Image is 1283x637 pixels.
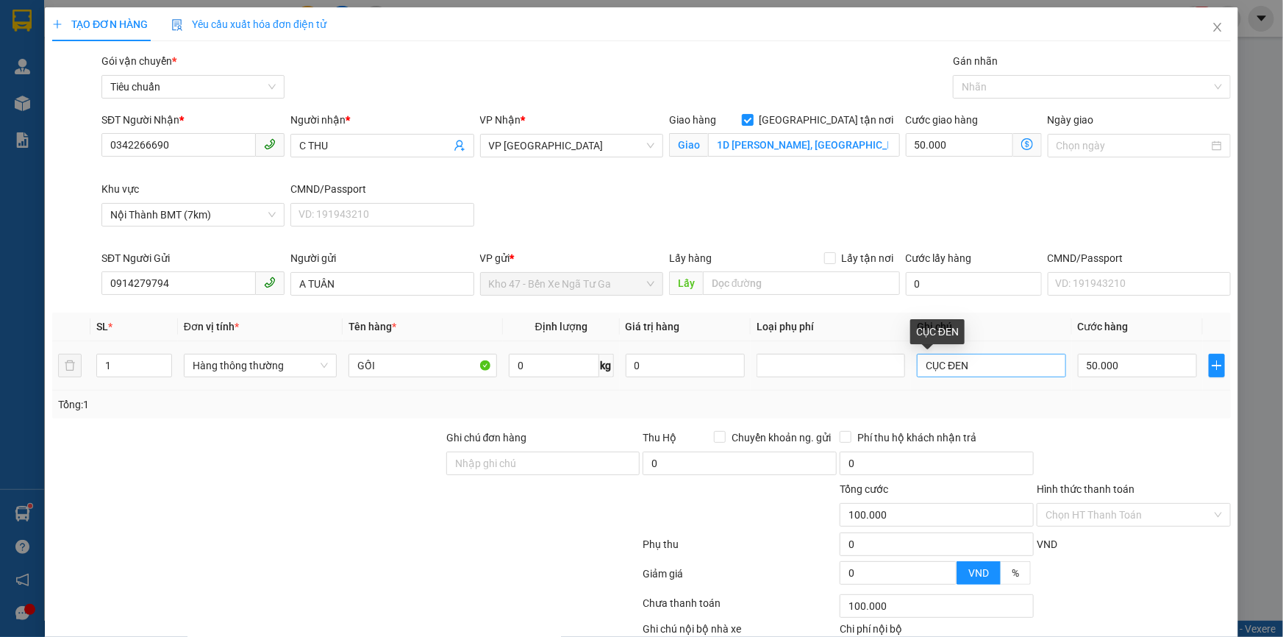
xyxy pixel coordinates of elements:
label: Cước lấy hàng [906,252,972,264]
span: Giao hàng [669,114,716,126]
th: Loại phụ phí [751,313,911,341]
span: plus [52,19,62,29]
span: Tên hàng [349,321,396,332]
span: dollar-circle [1021,138,1033,150]
input: Dọc đường [703,271,900,295]
span: ĐC: 720 Quốc Lộ 1A, [GEOGRAPHIC_DATA], Q12 [6,71,96,86]
input: Ngày giao [1057,138,1209,154]
strong: 1900 633 614 [99,36,162,47]
span: phone [264,277,276,288]
span: ĐT:0903515330 [6,90,54,97]
label: Cước giao hàng [906,114,979,126]
span: VP Nhận: Hai Bà Trưng [112,57,187,65]
span: Cước hàng [1078,321,1129,332]
span: Yêu cầu xuất hóa đơn điện tử [171,18,326,30]
input: 0 [626,354,746,377]
span: Giá trị hàng [626,321,680,332]
span: Lấy [669,271,703,295]
img: icon [171,19,183,31]
label: Gán nhãn [953,55,998,67]
span: Lấy tận nơi [836,250,900,266]
label: Ngày giao [1048,114,1094,126]
span: Nội Thành BMT (7km) [110,204,276,226]
span: VP Gửi: Kho 47 - Bến Xe Ngã Tư Ga [6,53,100,68]
div: CỤC ĐEN [910,319,965,344]
span: SL [96,321,108,332]
span: kg [599,354,614,377]
div: VP gửi [480,250,663,266]
span: [GEOGRAPHIC_DATA] tận nơi [754,112,900,128]
span: Tổng cước [840,483,888,495]
span: Gói vận chuyển [101,55,176,67]
div: Người nhận [290,112,473,128]
button: plus [1209,354,1225,377]
span: close [1212,21,1223,33]
img: logo [6,10,43,46]
span: plus [1209,360,1224,371]
span: Thu Hộ [643,432,676,444]
input: Ghi Chú [917,354,1065,377]
span: CTY TNHH DLVT TIẾN OANH [54,8,206,22]
span: % [1012,567,1019,579]
span: VP Đà Lạt [489,135,654,157]
th: Ghi chú [911,313,1071,341]
label: Hình thức thanh toán [1037,483,1134,495]
div: Phụ thu [642,536,839,562]
button: Close [1197,7,1238,49]
span: ---------------------------------------------- [32,102,189,114]
span: Lấy hàng [669,252,712,264]
label: Ghi chú đơn hàng [446,432,527,444]
div: Chưa thanh toán [642,595,839,621]
div: Khu vực [101,181,285,197]
span: Đơn vị tính [184,321,239,332]
input: VD: Bàn, Ghế [349,354,497,377]
div: Giảm giá [642,566,839,591]
input: Ghi chú đơn hàng [446,452,640,475]
span: Hàng thông thường [193,355,328,377]
div: CMND/Passport [290,181,473,197]
button: delete [58,354,82,377]
span: Chuyển khoản ng. gửi [726,430,837,446]
span: ĐC: [STREET_ADDRESS] BMT [112,75,212,82]
span: TẠO ĐƠN HÀNG [52,18,148,30]
span: ĐT: 0935371718 [112,90,162,97]
div: Người gửi [290,250,473,266]
span: VP Nhận [480,114,521,126]
span: user-add [454,140,465,152]
div: SĐT Người Gửi [101,250,285,266]
input: Giao tận nơi [708,133,900,157]
strong: NHẬN HÀNG NHANH - GIAO TỐC HÀNH [57,24,204,34]
span: phone [264,138,276,150]
span: VND [1037,538,1057,550]
div: Tổng: 1 [58,396,496,413]
span: Phí thu hộ khách nhận trả [851,430,982,446]
span: Định lượng [535,321,587,332]
span: Giao [669,133,708,157]
span: VND [968,567,989,579]
input: Cước lấy hàng [906,272,1042,296]
span: Tiêu chuẩn [110,76,276,98]
span: Kho 47 - Bến Xe Ngã Tư Ga [489,273,654,295]
div: CMND/Passport [1048,250,1231,266]
div: SĐT Người Nhận [101,112,285,128]
input: Cước giao hàng [906,133,1013,157]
